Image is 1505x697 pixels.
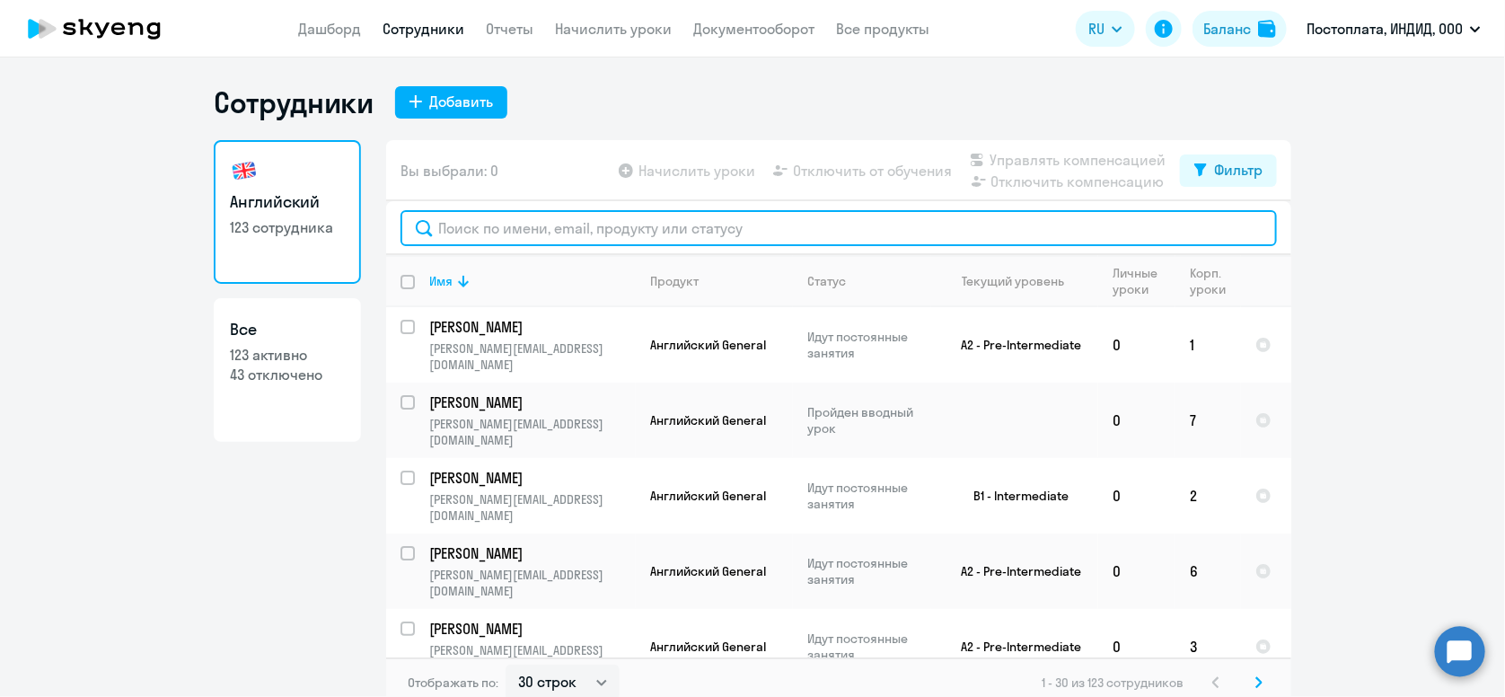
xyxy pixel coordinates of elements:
button: Фильтр [1180,154,1277,187]
td: 0 [1098,307,1175,383]
a: [PERSON_NAME] [429,393,635,412]
p: [PERSON_NAME] [429,393,632,412]
p: Пройден вводный урок [807,404,930,437]
a: Все продукты [836,20,929,38]
a: [PERSON_NAME] [429,317,635,337]
p: [PERSON_NAME][EMAIL_ADDRESS][DOMAIN_NAME] [429,642,635,675]
button: Балансbalance [1193,11,1287,47]
a: Сотрудники [383,20,464,38]
p: 123 активно [230,345,345,365]
td: 7 [1175,383,1241,458]
td: 0 [1098,534,1175,609]
p: Идут постоянные занятия [807,631,930,663]
div: Фильтр [1214,159,1263,181]
span: Английский General [650,488,766,504]
p: [PERSON_NAME] [429,619,632,639]
p: Идут постоянные занятия [807,480,930,512]
div: Продукт [650,273,699,289]
a: Дашборд [298,20,361,38]
div: Личные уроки [1113,265,1175,297]
div: Баланс [1203,18,1251,40]
span: Английский General [650,639,766,655]
p: Идут постоянные занятия [807,329,930,361]
h3: Английский [230,190,345,214]
p: Постоплата, ИНДИД, ООО [1307,18,1463,40]
p: [PERSON_NAME] [429,317,632,337]
td: 6 [1175,534,1241,609]
p: 43 отключено [230,365,345,384]
span: Вы выбрали: 0 [400,160,498,181]
div: Текущий уровень [963,273,1065,289]
td: 1 [1175,307,1241,383]
span: Отображать по: [408,675,498,691]
a: [PERSON_NAME] [429,619,635,639]
td: A2 - Pre-Intermediate [931,609,1098,684]
td: 2 [1175,458,1241,534]
a: [PERSON_NAME] [429,543,635,563]
p: 123 сотрудника [230,217,345,237]
a: Отчеты [486,20,533,38]
td: B1 - Intermediate [931,458,1098,534]
h1: Сотрудники [214,84,374,120]
div: Имя [429,273,635,289]
div: Корп. уроки [1190,265,1240,297]
img: english [230,156,259,185]
td: A2 - Pre-Intermediate [931,307,1098,383]
img: balance [1258,20,1276,38]
td: 0 [1098,458,1175,534]
p: [PERSON_NAME][EMAIL_ADDRESS][DOMAIN_NAME] [429,491,635,524]
span: 1 - 30 из 123 сотрудников [1042,675,1184,691]
a: Английский123 сотрудника [214,140,361,284]
td: 0 [1098,609,1175,684]
button: Добавить [395,86,507,119]
p: [PERSON_NAME] [429,468,632,488]
div: Имя [429,273,453,289]
td: 0 [1098,383,1175,458]
button: Постоплата, ИНДИД, ООО [1298,7,1490,50]
button: RU [1076,11,1135,47]
div: Статус [807,273,846,289]
a: Все123 активно43 отключено [214,298,361,442]
a: Начислить уроки [555,20,672,38]
td: 3 [1175,609,1241,684]
div: Добавить [429,91,493,112]
a: [PERSON_NAME] [429,468,635,488]
span: Английский General [650,563,766,579]
p: [PERSON_NAME][EMAIL_ADDRESS][DOMAIN_NAME] [429,567,635,599]
input: Поиск по имени, email, продукту или статусу [400,210,1277,246]
a: Документооборот [693,20,814,38]
p: [PERSON_NAME][EMAIL_ADDRESS][DOMAIN_NAME] [429,340,635,373]
td: A2 - Pre-Intermediate [931,534,1098,609]
span: RU [1088,18,1105,40]
p: [PERSON_NAME][EMAIL_ADDRESS][DOMAIN_NAME] [429,416,635,448]
span: Английский General [650,337,766,353]
p: [PERSON_NAME] [429,543,632,563]
span: Английский General [650,412,766,428]
p: Идут постоянные занятия [807,555,930,587]
h3: Все [230,318,345,341]
div: Текущий уровень [946,273,1097,289]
